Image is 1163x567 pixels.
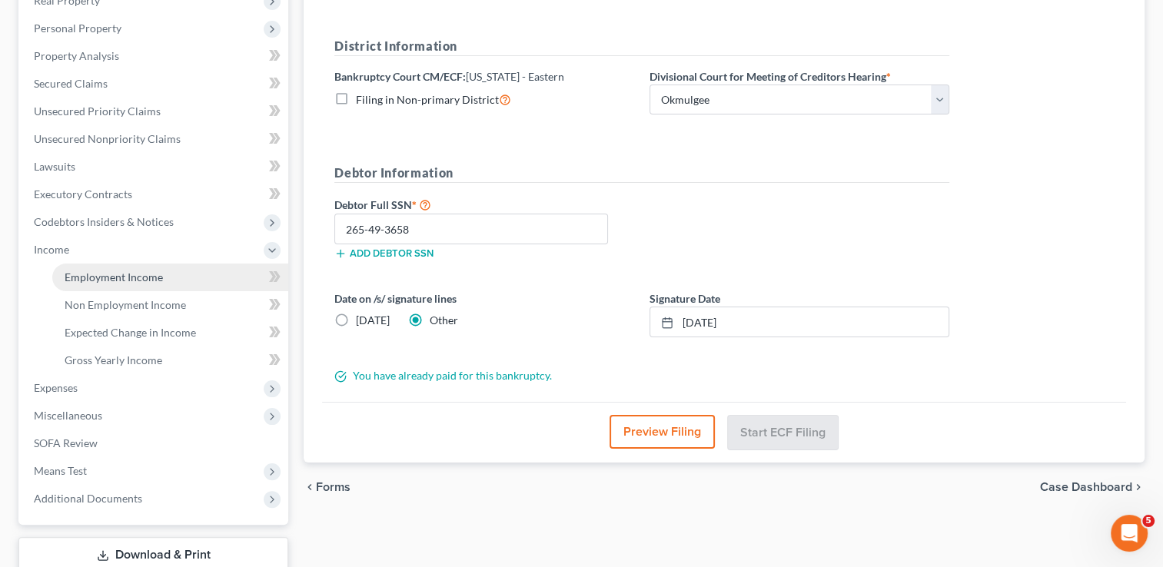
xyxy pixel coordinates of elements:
a: Lawsuits [22,153,288,181]
input: XXX-XX-XXXX [334,214,608,244]
a: Gross Yearly Income [52,346,288,374]
label: Debtor Full SSN [327,195,642,214]
a: Unsecured Priority Claims [22,98,288,125]
iframe: Intercom live chat [1111,515,1148,552]
span: Filing in Non-primary District [356,93,499,106]
label: Divisional Court for Meeting of Creditors Hearing [650,68,891,85]
a: [DATE] [650,307,949,337]
span: Means Test [34,464,87,477]
span: [US_STATE] - Eastern [466,70,564,83]
button: Preview Filing [610,415,715,449]
i: chevron_left [304,481,316,493]
button: Start ECF Filing [727,415,839,450]
span: Expenses [34,381,78,394]
label: Bankruptcy Court CM/ECF: [334,68,564,85]
h5: District Information [334,37,949,56]
span: Income [34,243,69,256]
span: SOFA Review [34,436,98,449]
a: Employment Income [52,264,288,291]
span: Gross Yearly Income [65,353,162,366]
button: chevron_left Forms [304,481,371,493]
a: Case Dashboard chevron_right [1040,481,1145,493]
a: Unsecured Nonpriority Claims [22,125,288,153]
div: You have already paid for this bankruptcy. [327,368,957,383]
a: Secured Claims [22,70,288,98]
span: Non Employment Income [65,298,186,311]
label: Date on /s/ signature lines [334,290,634,307]
span: Lawsuits [34,160,75,173]
span: Forms [316,481,351,493]
a: Executory Contracts [22,181,288,208]
span: Executory Contracts [34,187,132,201]
span: Other [430,313,458,327]
span: Expected Change in Income [65,326,196,339]
span: Case Dashboard [1040,481,1132,493]
span: Secured Claims [34,77,108,90]
button: Add debtor SSN [334,247,434,260]
span: Unsecured Nonpriority Claims [34,132,181,145]
span: Codebtors Insiders & Notices [34,215,174,228]
i: chevron_right [1132,481,1145,493]
span: Unsecured Priority Claims [34,104,161,118]
span: Employment Income [65,270,163,283]
h5: Debtor Information [334,164,949,183]
span: Personal Property [34,22,121,35]
span: [DATE] [356,313,390,327]
label: Signature Date [650,290,720,307]
a: Property Analysis [22,42,288,70]
a: Expected Change in Income [52,319,288,346]
span: Property Analysis [34,49,119,62]
span: 5 [1142,515,1155,527]
span: Additional Documents [34,492,142,505]
a: SOFA Review [22,429,288,457]
a: Non Employment Income [52,291,288,319]
span: Miscellaneous [34,409,102,422]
